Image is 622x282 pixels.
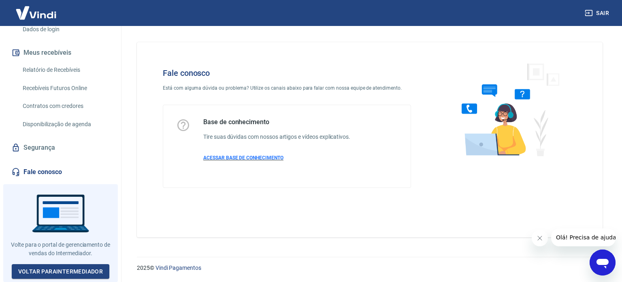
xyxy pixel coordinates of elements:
[10,139,111,157] a: Segurança
[445,55,569,164] img: Fale conosco
[12,264,110,279] a: Voltar paraIntermediador
[10,163,111,181] a: Fale conosco
[19,21,111,38] a: Dados de login
[19,116,111,133] a: Disponibilização de agenda
[203,155,283,161] span: ACESSAR BASE DE CONHECIMENTO
[10,44,111,62] button: Meus recebíveis
[163,68,411,78] h4: Fale conosco
[532,230,548,246] iframe: Fechar mensagem
[203,133,350,141] h6: Tire suas dúvidas com nossos artigos e vídeos explicativos.
[203,154,350,161] a: ACESSAR BASE DE CONHECIMENTO
[583,6,612,21] button: Sair
[19,98,111,114] a: Contratos com credores
[137,264,603,272] p: 2025 ©
[590,250,616,276] iframe: Botão para abrir a janela de mensagens
[155,265,201,271] a: Vindi Pagamentos
[19,62,111,78] a: Relatório de Recebíveis
[551,228,616,246] iframe: Mensagem da empresa
[203,118,350,126] h5: Base de conhecimento
[5,6,68,12] span: Olá! Precisa de ajuda?
[19,80,111,97] a: Recebíveis Futuros Online
[163,84,411,92] p: Está com alguma dúvida ou problema? Utilize os canais abaixo para falar com nossa equipe de atend...
[10,0,62,25] img: Vindi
